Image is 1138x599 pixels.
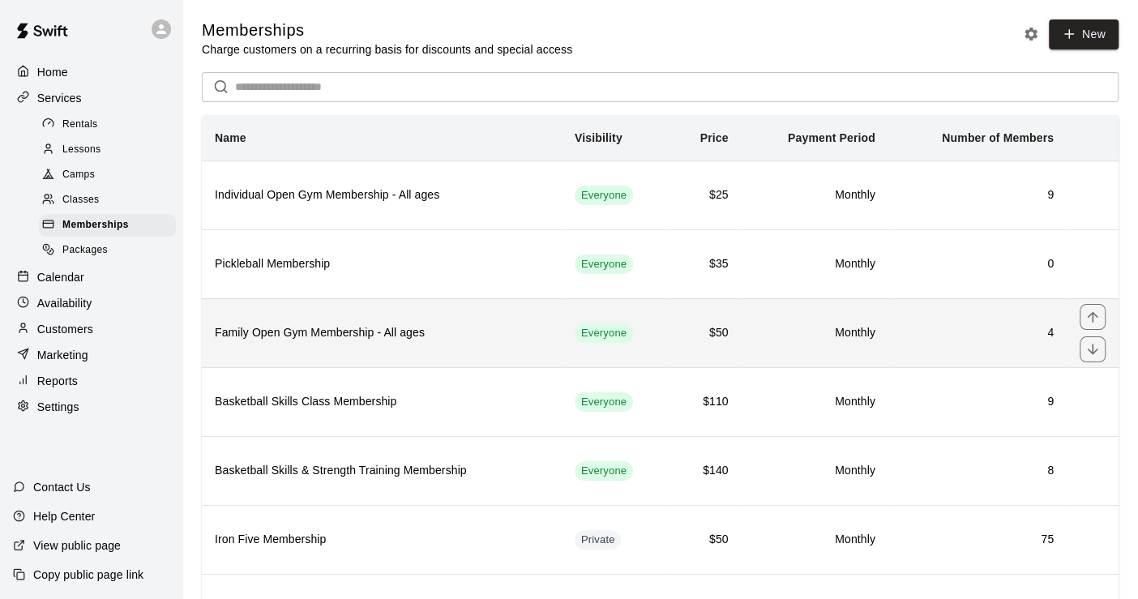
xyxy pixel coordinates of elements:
h6: Family Open Gym Membership - All ages [215,324,549,342]
a: Settings [13,395,169,419]
a: Rentals [39,112,182,137]
span: Everyone [575,188,633,203]
h6: Basketball Skills & Strength Training Membership [215,462,549,480]
button: Memberships settings [1019,22,1043,46]
div: This membership is visible to all customers [575,323,633,343]
div: Classes [39,189,176,212]
p: Settings [37,399,79,415]
span: Everyone [575,326,633,341]
a: Reports [13,369,169,393]
h6: 4 [901,324,1054,342]
span: Packages [62,242,108,259]
h6: 0 [901,255,1054,273]
p: Marketing [37,347,88,363]
h6: Monthly [755,324,875,342]
h5: Memberships [202,19,572,41]
h6: Monthly [755,531,875,549]
b: Number of Members [942,131,1054,144]
span: Rentals [62,117,98,133]
h6: 9 [901,186,1054,204]
b: Visibility [575,131,622,144]
div: Packages [39,239,176,262]
div: This membership is visible to all customers [575,255,633,274]
a: Lessons [39,137,182,162]
h6: 8 [901,462,1054,480]
span: Private [575,533,622,548]
p: Copy public page link [33,567,143,583]
h6: Iron Five Membership [215,531,549,549]
a: Calendar [13,265,169,289]
div: Lessons [39,139,176,161]
h6: $50 [684,324,729,342]
p: Home [37,64,68,80]
h6: 9 [901,393,1054,411]
span: Memberships [62,217,129,233]
div: This membership is visible to all customers [575,186,633,205]
a: Home [13,60,169,84]
h6: $25 [684,186,729,204]
p: Availability [37,295,92,311]
a: Packages [39,238,182,263]
button: move item down [1080,336,1106,362]
h6: Individual Open Gym Membership - All ages [215,186,549,204]
a: New [1049,19,1119,49]
a: Marketing [13,343,169,367]
p: Calendar [37,269,84,285]
a: Classes [39,188,182,213]
b: Price [700,131,729,144]
h6: $50 [684,531,729,549]
h6: $140 [684,462,729,480]
p: Reports [37,373,78,389]
h6: Monthly [755,186,875,204]
div: Memberships [39,214,176,237]
p: Contact Us [33,479,91,495]
span: Everyone [575,257,633,272]
a: Memberships [39,213,182,238]
span: Camps [62,167,95,183]
span: Classes [62,192,99,208]
h6: Basketball Skills Class Membership [215,393,549,411]
div: This membership is visible to all customers [575,461,633,481]
p: View public page [33,537,121,554]
b: Name [215,131,246,144]
div: This membership is hidden from the memberships page [575,530,622,550]
a: Availability [13,291,169,315]
div: Rentals [39,113,176,136]
div: Camps [39,164,176,186]
p: Customers [37,321,93,337]
b: Payment Period [788,131,875,144]
a: Services [13,86,169,110]
h6: Monthly [755,393,875,411]
span: Lessons [62,142,101,158]
h6: $35 [684,255,729,273]
a: Customers [13,317,169,341]
button: move item up [1080,304,1106,330]
p: Services [37,90,82,106]
p: Charge customers on a recurring basis for discounts and special access [202,41,572,58]
span: Everyone [575,395,633,410]
h6: $110 [684,393,729,411]
div: This membership is visible to all customers [575,392,633,412]
h6: Pickleball Membership [215,255,549,273]
h6: Monthly [755,462,875,480]
a: Camps [39,163,182,188]
span: Everyone [575,464,633,479]
h6: Monthly [755,255,875,273]
h6: 75 [901,531,1054,549]
p: Help Center [33,508,95,524]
